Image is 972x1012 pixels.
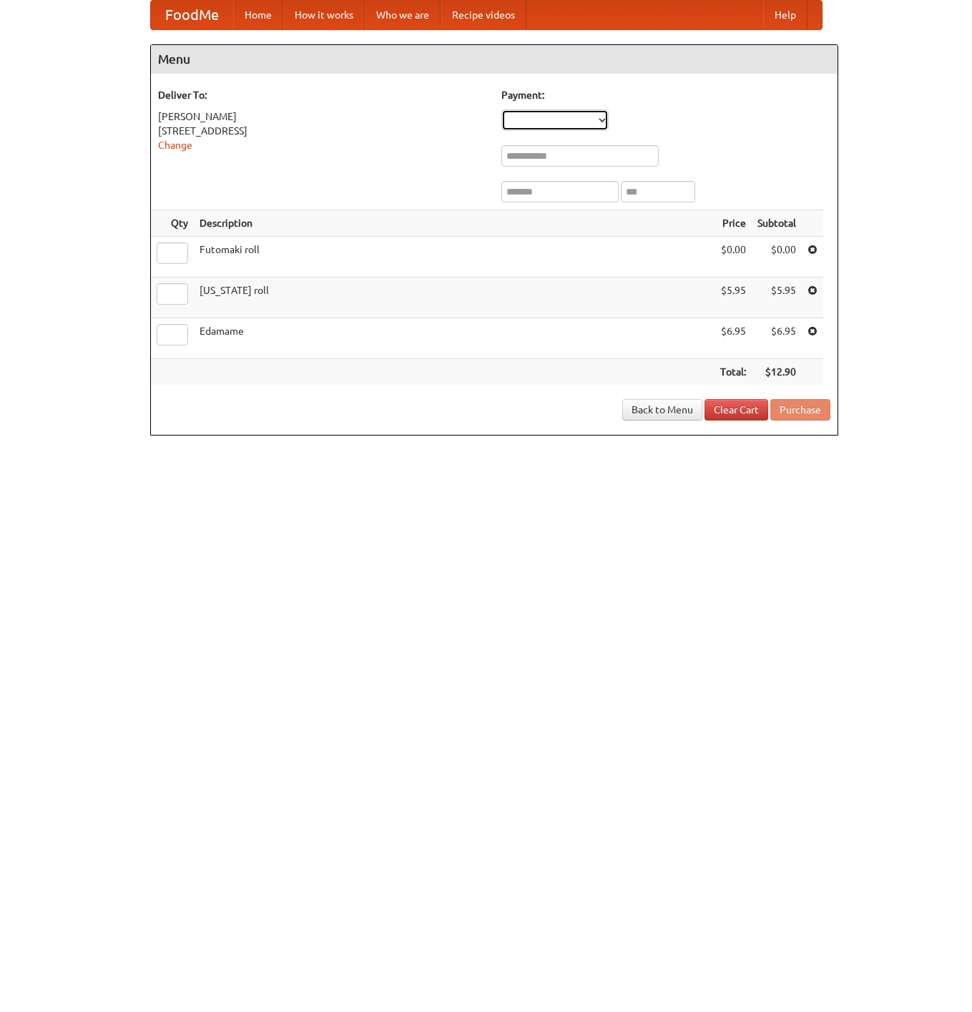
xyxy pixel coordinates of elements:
h5: Deliver To: [158,88,487,102]
th: Total: [715,359,752,385]
a: How it works [283,1,365,29]
th: Subtotal [752,210,802,237]
div: [STREET_ADDRESS] [158,124,487,138]
a: Who we are [365,1,441,29]
td: $0.00 [715,237,752,277]
a: FoodMe [151,1,233,29]
td: [US_STATE] roll [194,277,715,318]
th: Qty [151,210,194,237]
a: Home [233,1,283,29]
a: Back to Menu [622,399,702,421]
th: Description [194,210,715,237]
a: Recipe videos [441,1,526,29]
th: $12.90 [752,359,802,385]
button: Purchase [770,399,830,421]
td: $5.95 [752,277,802,318]
td: $5.95 [715,277,752,318]
h4: Menu [151,45,838,74]
div: [PERSON_NAME] [158,109,487,124]
td: $0.00 [752,237,802,277]
a: Clear Cart [705,399,768,421]
a: Help [763,1,807,29]
th: Price [715,210,752,237]
td: $6.95 [752,318,802,359]
td: Futomaki roll [194,237,715,277]
td: Edamame [194,318,715,359]
a: Change [158,139,192,151]
h5: Payment: [501,88,830,102]
td: $6.95 [715,318,752,359]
